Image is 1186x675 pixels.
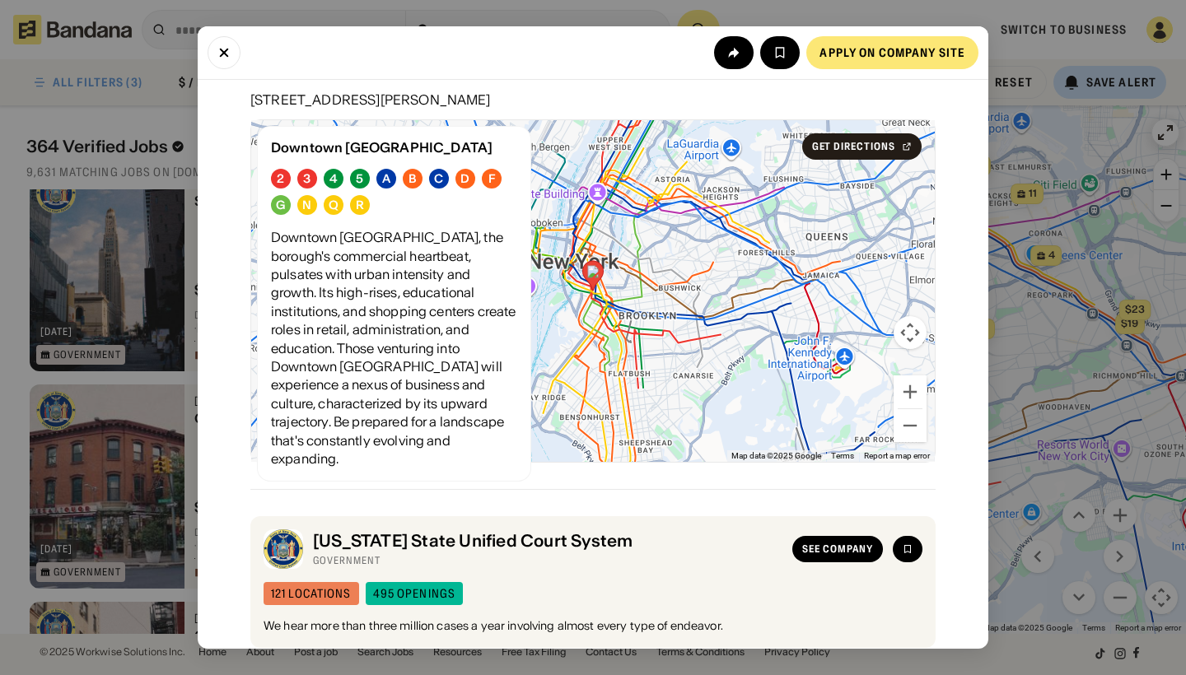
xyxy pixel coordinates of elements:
[271,140,517,156] div: Downtown [GEOGRAPHIC_DATA]
[731,451,821,460] span: Map data ©2025 Google
[831,451,854,460] a: Terms (opens in new tab)
[894,409,927,442] button: Zoom out
[460,172,469,186] div: D
[894,375,927,408] button: Zoom in
[864,451,930,460] a: Report a map error
[329,172,338,186] div: 4
[409,172,417,186] div: B
[208,36,240,69] button: Close
[255,440,310,462] img: Google
[302,198,311,212] div: N
[819,47,965,58] div: Apply on company site
[271,588,352,599] div: 121 locations
[356,172,363,186] div: 5
[356,198,364,212] div: R
[373,588,455,599] div: 495 openings
[264,618,922,635] div: We hear more than three million cases a year involving almost every type of endeavor.
[488,172,495,186] div: F
[303,172,311,186] div: 3
[313,531,782,551] div: [US_STATE] State Unified Court System
[894,316,927,349] button: Map camera controls
[250,93,936,106] div: [STREET_ADDRESS][PERSON_NAME]
[812,142,895,151] div: Get Directions
[382,172,390,186] div: A
[271,228,517,468] div: Downtown [GEOGRAPHIC_DATA], the borough's commercial heartbeat, pulsates with urban intensity and...
[277,172,284,186] div: 2
[276,198,286,212] div: G
[264,529,303,569] img: New York State Unified Court System logo
[434,172,443,186] div: C
[329,198,339,212] div: Q
[255,440,310,462] a: Open this area in Google Maps (opens a new window)
[802,544,873,554] div: See company
[313,554,782,567] div: Government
